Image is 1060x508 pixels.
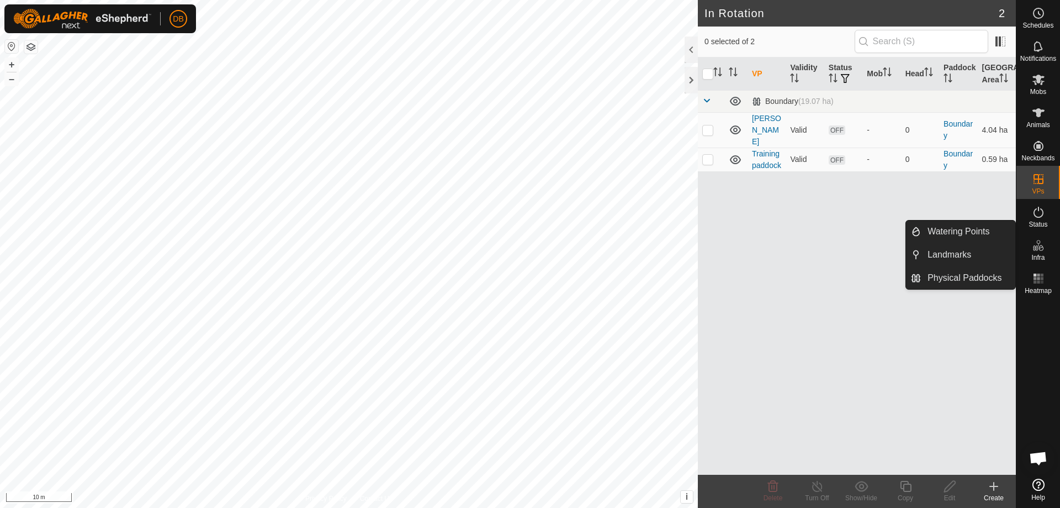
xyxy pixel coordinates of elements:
[790,75,799,84] p-sorticon: Activate to sort
[748,57,786,91] th: VP
[704,36,855,48] span: 0 selected of 2
[839,493,883,503] div: Show/Hide
[972,493,1016,503] div: Create
[1020,55,1056,62] span: Notifications
[752,114,781,146] a: [PERSON_NAME]
[1031,254,1045,261] span: Infra
[798,97,834,106] span: (19.07 ha)
[862,57,900,91] th: Mob
[928,271,1001,285] span: Physical Paddocks
[944,149,973,170] a: Boundary
[1031,494,1045,501] span: Help
[921,267,1015,289] a: Physical Paddocks
[24,40,38,54] button: Map Layers
[686,492,688,501] span: i
[1032,188,1044,195] span: VPs
[1025,287,1052,294] span: Heatmap
[978,112,1016,148] td: 4.04 ha
[921,244,1015,266] a: Landmarks
[752,149,781,170] a: Training paddock
[704,7,999,20] h2: In Rotation
[901,57,939,91] th: Head
[999,5,1005,22] span: 2
[824,57,862,91] th: Status
[906,244,1015,266] li: Landmarks
[360,494,393,504] a: Contact Us
[1021,155,1054,161] span: Neckbands
[1026,122,1050,128] span: Animals
[944,119,973,140] a: Boundary
[901,112,939,148] td: 0
[928,248,971,261] span: Landmarks
[752,97,834,106] div: Boundary
[173,13,183,25] span: DB
[978,148,1016,171] td: 0.59 ha
[883,69,892,78] p-sorticon: Activate to sort
[855,30,988,53] input: Search (S)
[978,57,1016,91] th: [GEOGRAPHIC_DATA] Area
[944,75,952,84] p-sorticon: Activate to sort
[5,72,18,86] button: –
[5,58,18,71] button: +
[713,69,722,78] p-sorticon: Activate to sort
[1022,442,1055,475] a: Open chat
[939,57,977,91] th: Paddock
[795,493,839,503] div: Turn Off
[867,154,896,165] div: -
[906,221,1015,243] li: Watering Points
[13,9,151,29] img: Gallagher Logo
[921,221,1015,243] a: Watering Points
[305,494,347,504] a: Privacy Policy
[729,69,738,78] p-sorticon: Activate to sort
[5,40,18,53] button: Reset Map
[829,75,838,84] p-sorticon: Activate to sort
[1016,474,1060,505] a: Help
[1030,88,1046,95] span: Mobs
[829,155,845,165] span: OFF
[999,75,1008,84] p-sorticon: Activate to sort
[924,69,933,78] p-sorticon: Activate to sort
[928,493,972,503] div: Edit
[928,225,989,238] span: Watering Points
[681,491,693,503] button: i
[906,267,1015,289] li: Physical Paddocks
[786,57,824,91] th: Validity
[901,148,939,171] td: 0
[786,148,824,171] td: Valid
[1022,22,1053,29] span: Schedules
[1029,221,1047,228] span: Status
[829,125,845,135] span: OFF
[764,494,783,502] span: Delete
[786,112,824,148] td: Valid
[867,124,896,136] div: -
[883,493,928,503] div: Copy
